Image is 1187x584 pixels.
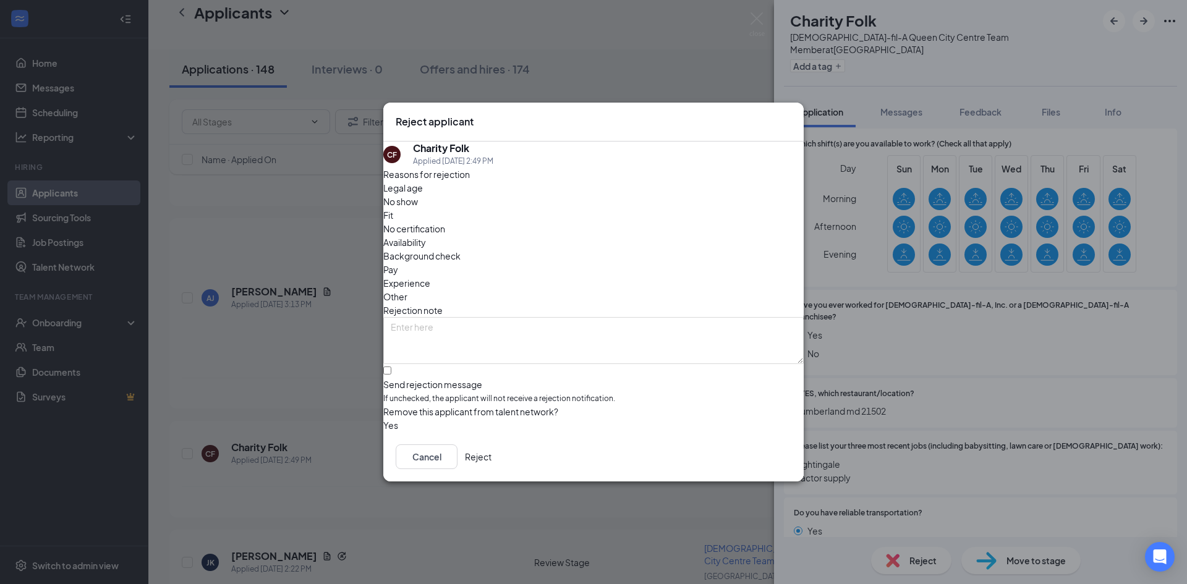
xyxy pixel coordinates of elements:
[383,378,804,391] div: Send rejection message
[383,393,804,405] span: If unchecked, the applicant will not receive a rejection notification.
[383,263,398,276] span: Pay
[383,305,443,316] span: Rejection note
[383,418,398,432] span: Yes
[383,249,461,263] span: Background check
[383,366,391,375] input: Send rejection messageIf unchecked, the applicant will not receive a rejection notification.
[1145,542,1175,572] div: Open Intercom Messenger
[383,276,430,290] span: Experience
[413,155,493,167] div: Applied [DATE] 2:49 PM
[465,444,491,469] button: Reject
[383,181,423,195] span: Legal age
[383,406,558,417] span: Remove this applicant from talent network?
[383,222,445,235] span: No certification
[383,290,407,303] span: Other
[383,208,393,222] span: Fit
[383,169,470,180] span: Reasons for rejection
[383,195,418,208] span: No show
[396,444,457,469] button: Cancel
[413,142,469,155] h5: Charity Folk
[396,115,474,129] h3: Reject applicant
[383,235,426,249] span: Availability
[387,150,397,160] div: CF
